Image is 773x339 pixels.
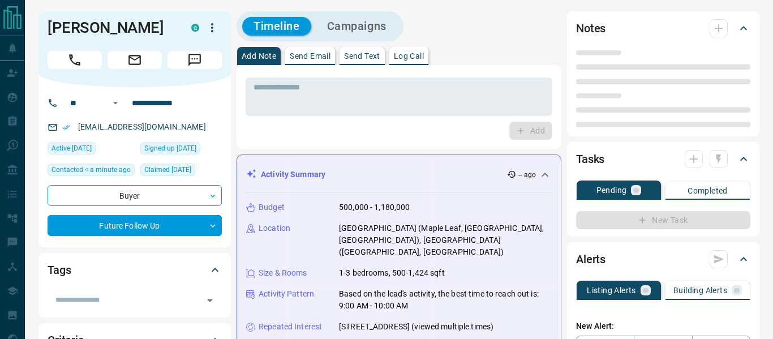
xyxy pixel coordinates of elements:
div: Sat Aug 16 2025 [140,142,222,158]
p: Building Alerts [673,286,727,294]
div: Sat Aug 16 2025 [140,164,222,179]
h2: Notes [576,19,605,37]
p: Activity Pattern [259,288,314,300]
span: Call [48,51,102,69]
p: Log Call [394,52,424,60]
h1: [PERSON_NAME] [48,19,174,37]
div: condos.ca [191,24,199,32]
span: Message [168,51,222,69]
p: Completed [688,187,728,195]
button: Timeline [242,17,311,36]
p: Size & Rooms [259,267,307,279]
span: Signed up [DATE] [144,143,196,154]
h2: Tasks [576,150,604,168]
div: Activity Summary-- ago [246,164,552,185]
div: Sat Aug 16 2025 [48,142,135,158]
p: Repeated Interest [259,321,322,333]
p: Location [259,222,290,234]
button: Open [202,293,218,308]
span: Email [108,51,162,69]
div: Buyer [48,185,222,206]
button: Campaigns [316,17,398,36]
div: Future Follow Up [48,215,222,236]
p: 500,000 - 1,180,000 [339,201,410,213]
p: Activity Summary [261,169,325,181]
p: Pending [596,186,627,194]
p: Based on the lead's activity, the best time to reach out is: 9:00 AM - 10:00 AM [339,288,552,312]
span: Claimed [DATE] [144,164,191,175]
h2: Tags [48,261,71,279]
p: Listing Alerts [587,286,636,294]
p: New Alert: [576,320,750,332]
div: Tasks [576,145,750,173]
p: Send Email [290,52,330,60]
svg: Email Verified [62,123,70,131]
div: Notes [576,15,750,42]
div: Mon Aug 18 2025 [48,164,135,179]
p: [STREET_ADDRESS] (viewed multiple times) [339,321,493,333]
span: Active [DATE] [51,143,92,154]
a: [EMAIL_ADDRESS][DOMAIN_NAME] [78,122,206,131]
div: Alerts [576,246,750,273]
h2: Alerts [576,250,605,268]
button: Open [109,96,122,110]
p: [GEOGRAPHIC_DATA] (Maple Leaf, [GEOGRAPHIC_DATA], [GEOGRAPHIC_DATA]), [GEOGRAPHIC_DATA] ([GEOGRAP... [339,222,552,258]
p: Add Note [242,52,276,60]
p: -- ago [518,170,536,180]
span: Contacted < a minute ago [51,164,131,175]
p: Budget [259,201,285,213]
p: 1-3 bedrooms, 500-1,424 sqft [339,267,445,279]
p: Send Text [344,52,380,60]
div: Tags [48,256,222,284]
